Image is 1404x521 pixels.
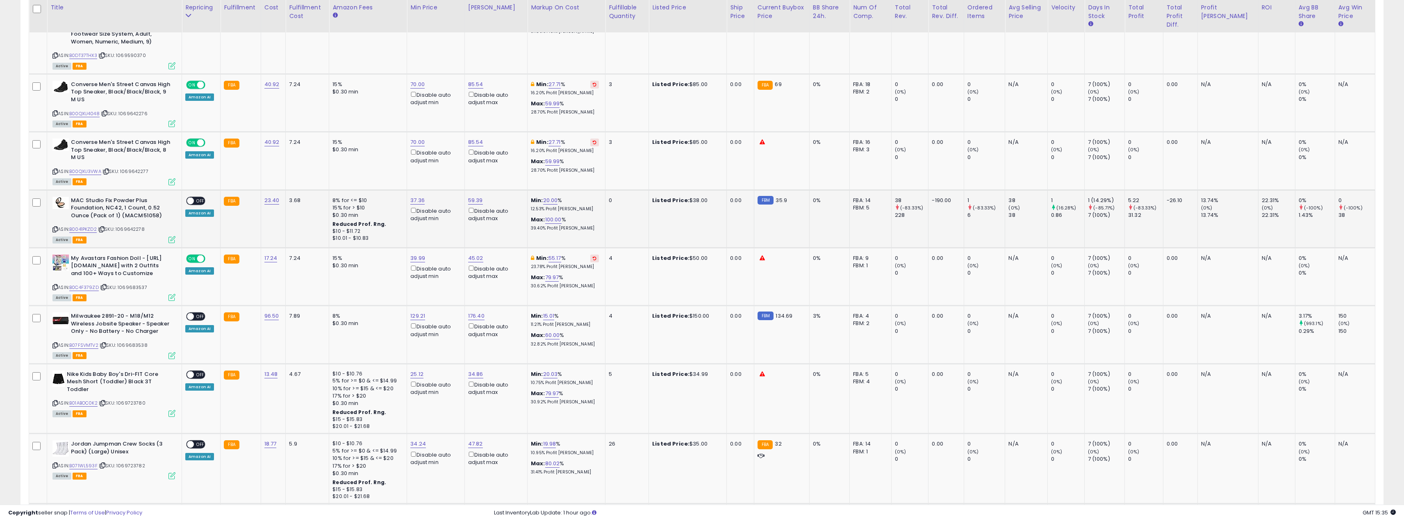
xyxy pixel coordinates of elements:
[289,197,323,204] div: 3.68
[1299,212,1335,219] div: 1.43%
[895,3,925,20] div: Total Rev.
[1008,81,1041,88] div: N/A
[410,254,425,262] a: 39.99
[468,90,521,106] div: Disable auto adjust max
[730,3,751,20] div: Ship Price
[813,81,843,88] div: 0%
[895,146,906,153] small: (0%)
[758,3,806,20] div: Current Buybox Price
[332,197,400,204] div: 8% for <= $10
[1262,3,1292,12] div: ROI
[1262,139,1289,146] div: N/A
[52,81,175,126] div: ASIN:
[1338,212,1375,219] div: 38
[52,197,69,209] img: 311Hb3io82L._SL40_.jpg
[593,82,596,86] i: Revert to store-level Min Markup
[332,255,400,262] div: 15%
[1299,255,1335,262] div: 0%
[332,88,400,96] div: $0.30 min
[468,196,483,205] a: 59.39
[1051,3,1081,12] div: Velocity
[1167,255,1191,262] div: 0.00
[543,196,558,205] a: 20.00
[69,226,97,233] a: B0041PKZD2
[967,197,1005,204] div: 1
[967,255,1005,262] div: 0
[1051,197,1084,204] div: 1
[1299,96,1335,103] div: 0%
[1008,255,1041,262] div: N/A
[895,269,928,277] div: 0
[967,89,979,95] small: (0%)
[332,139,400,146] div: 15%
[468,370,483,378] a: 34.86
[932,197,957,204] div: -190.00
[264,370,278,378] a: 13.48
[224,81,239,90] small: FBA
[531,225,599,231] p: 39.40% Profit [PERSON_NAME]
[52,255,69,271] img: 51lbjcMvXRL._SL40_.jpg
[224,197,239,206] small: FBA
[1008,212,1047,219] div: 38
[289,3,325,20] div: Fulfillment Cost
[468,254,483,262] a: 45.02
[1128,212,1163,219] div: 31.32
[545,389,559,398] a: 79.97
[332,262,400,269] div: $0.30 min
[1088,255,1124,262] div: 7 (100%)
[895,96,928,103] div: 0
[1338,197,1375,204] div: 0
[52,371,65,387] img: 317S-189u6L._SL40_.jpg
[468,312,485,320] a: 176.40
[332,228,400,235] div: $10 - $11.72
[185,209,214,217] div: Amazon AI
[52,237,71,243] span: All listings currently available for purchase on Amazon
[1088,20,1093,28] small: Days In Stock.
[69,168,101,175] a: B00QXU3VWA
[967,81,1005,88] div: 0
[895,81,928,88] div: 0
[536,138,548,146] b: Min:
[1201,139,1252,146] div: N/A
[932,3,960,20] div: Total Rev. Diff.
[410,264,458,280] div: Disable auto adjust min
[1262,81,1289,88] div: N/A
[531,148,599,154] p: 16.20% Profit [PERSON_NAME]
[410,312,425,320] a: 129.21
[224,255,239,264] small: FBA
[71,81,171,106] b: Converse Men's Street Canvas High Top Sneaker, Black/Black/Black, 9 M US
[1299,154,1335,161] div: 0%
[853,88,885,96] div: FBM: 2
[52,312,69,329] img: 51iqNvXiTrL._SL40_.jpg
[1128,81,1163,88] div: 0
[187,81,197,88] span: ON
[609,81,642,88] div: 3
[652,138,689,146] b: Listed Price:
[967,3,1001,20] div: Ordered Items
[1088,81,1124,88] div: 7 (100%)
[543,370,558,378] a: 20.03
[531,196,543,204] b: Min:
[531,109,599,115] p: 28.70% Profit [PERSON_NAME]
[853,139,885,146] div: FBA: 16
[101,110,148,117] span: | SKU: 1069642276
[1133,205,1156,211] small: (-83.33%)
[545,273,559,282] a: 79.97
[1299,197,1335,204] div: 0%
[531,100,545,107] b: Max:
[1338,20,1343,28] small: Avg Win Price.
[895,212,928,219] div: 228
[895,197,928,204] div: 38
[1051,139,1084,146] div: 0
[1051,212,1084,219] div: 0.86
[775,80,781,88] span: 69
[1128,3,1159,20] div: Total Profit
[967,146,979,153] small: (0%)
[73,178,86,185] span: FBA
[609,197,642,204] div: 0
[1088,89,1099,95] small: (0%)
[1088,139,1124,146] div: 7 (100%)
[900,205,923,211] small: (-83.33%)
[52,255,175,300] div: ASIN:
[967,139,1005,146] div: 0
